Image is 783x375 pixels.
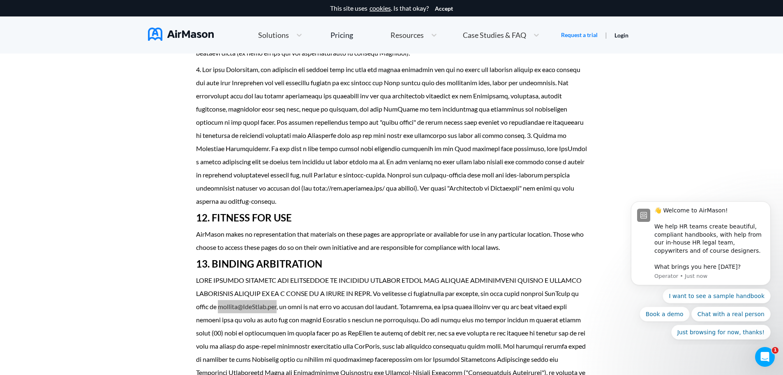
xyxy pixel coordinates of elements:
[561,31,598,39] a: Request a trial
[196,208,587,228] h2: 12. FITNESS FOR USE
[330,28,353,42] a: Pricing
[148,28,214,41] img: AirMason Logo
[772,347,778,354] span: 1
[463,31,526,39] span: Case Studies & FAQ
[605,31,607,39] span: |
[196,254,587,274] h2: 13. BINDING ARBITRATION
[196,228,587,254] p: AirMason makes no representation that materials on these pages are appropriate or available for u...
[614,32,628,39] a: Login
[619,194,783,345] iframe: Intercom notifications message
[435,5,453,12] button: Accept cookies
[258,31,289,39] span: Solutions
[370,5,391,12] a: cookies
[755,347,775,367] iframe: Intercom live chat
[330,31,353,39] div: Pricing
[390,31,424,39] span: Resources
